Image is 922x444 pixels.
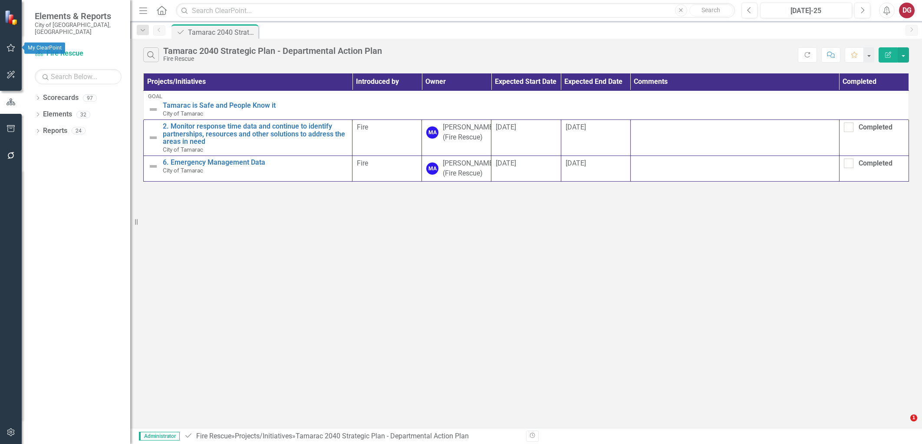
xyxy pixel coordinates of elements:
input: Search Below... [35,69,122,84]
td: Double-Click to Edit [561,120,630,156]
a: Scorecards [43,93,79,103]
td: Double-Click to Edit [422,120,491,156]
td: Double-Click to Edit Right Click for Context Menu [144,120,352,156]
span: City of Tamarac [163,146,203,153]
span: City of Tamarac [163,167,203,174]
td: Double-Click to Edit [839,120,909,156]
td: Double-Click to Edit [352,120,422,156]
span: [DATE] [496,159,516,167]
div: Goal [148,93,904,99]
td: Double-Click to Edit Right Click for Context Menu [144,90,909,119]
span: Fire [357,159,368,167]
span: Administrator [139,432,180,441]
a: Tamarac is Safe and People Know it [163,102,904,109]
a: 2. Monitor response time data and continue to identify partnerships, resources and other solution... [163,123,348,146]
span: Search [701,7,720,13]
div: 24 [72,127,86,135]
td: Double-Click to Edit Right Click for Context Menu [144,156,352,182]
span: City of Tamarac [163,110,203,117]
div: MA [426,162,438,175]
img: ClearPoint Strategy [4,10,20,25]
div: Tamarac 2040 Strategic Plan - Departmental Action Plan [296,432,469,440]
span: Elements & Reports [35,11,122,21]
span: [DATE] [566,159,586,167]
td: Double-Click to Edit [352,156,422,182]
img: Not Defined [148,161,158,172]
a: Reports [43,126,67,136]
div: [PERSON_NAME] (Fire Rescue) [443,159,495,179]
a: 6. Emergency Management Data [163,159,348,166]
div: 97 [83,94,97,102]
iframe: Intercom live chat [892,414,913,435]
div: 32 [76,111,90,118]
span: 1 [910,414,917,421]
button: Search [689,4,733,17]
small: City of [GEOGRAPHIC_DATA], [GEOGRAPHIC_DATA] [35,21,122,36]
div: Fire Rescue [163,56,382,62]
img: Not Defined [148,133,158,143]
button: DG [899,3,915,18]
td: Double-Click to Edit [561,156,630,182]
input: Search ClearPoint... [176,3,735,18]
div: Tamarac 2040 Strategic Plan - Departmental Action Plan [188,27,256,38]
div: My ClearPoint [24,43,65,54]
td: Double-Click to Edit [491,156,561,182]
a: Fire Rescue [35,49,122,59]
div: MA [426,126,438,139]
img: Not Defined [148,104,158,115]
td: Double-Click to Edit [422,156,491,182]
span: Fire [357,123,368,131]
span: [DATE] [496,123,516,131]
div: Tamarac 2040 Strategic Plan - Departmental Action Plan [163,46,382,56]
a: Projects/Initiatives [235,432,292,440]
td: Double-Click to Edit [839,156,909,182]
button: [DATE]-25 [760,3,852,18]
td: Double-Click to Edit [630,120,839,156]
td: Double-Click to Edit [491,120,561,156]
a: Fire Rescue [196,432,231,440]
div: [DATE]-25 [763,6,849,16]
div: » » [184,431,520,441]
div: [PERSON_NAME] (Fire Rescue) [443,123,495,142]
td: Double-Click to Edit [630,156,839,182]
span: [DATE] [566,123,586,131]
a: Elements [43,109,72,119]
